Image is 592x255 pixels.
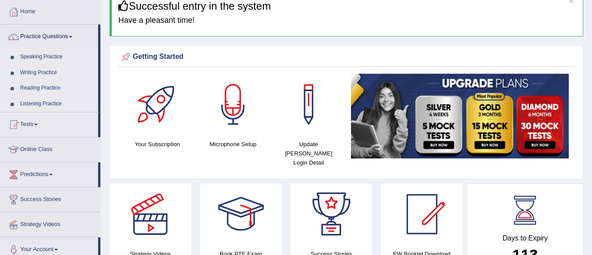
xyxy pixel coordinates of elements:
h4: Your Subscription [124,140,191,149]
a: Listening Practice [16,96,98,112]
a: Practice Questions [0,25,98,47]
a: Speaking Practice [16,49,98,65]
a: Online Class [0,137,100,159]
h4: Update [PERSON_NAME] Login Detail [275,140,342,167]
h4: Have a pleasant time! [118,16,576,25]
a: Reading Practice [16,80,98,96]
h3: Successful entry in the system [118,0,576,12]
a: Success Stories [0,187,100,209]
a: Writing Practice [16,65,98,81]
h4: Days to Expiry [477,234,573,242]
h4: Microphone Setup [200,140,267,149]
img: small5.jpg [351,74,569,158]
a: Tests [0,112,98,134]
div: Getting Started [120,50,573,64]
a: Strategy Videos [0,212,100,234]
a: Predictions [0,162,98,184]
